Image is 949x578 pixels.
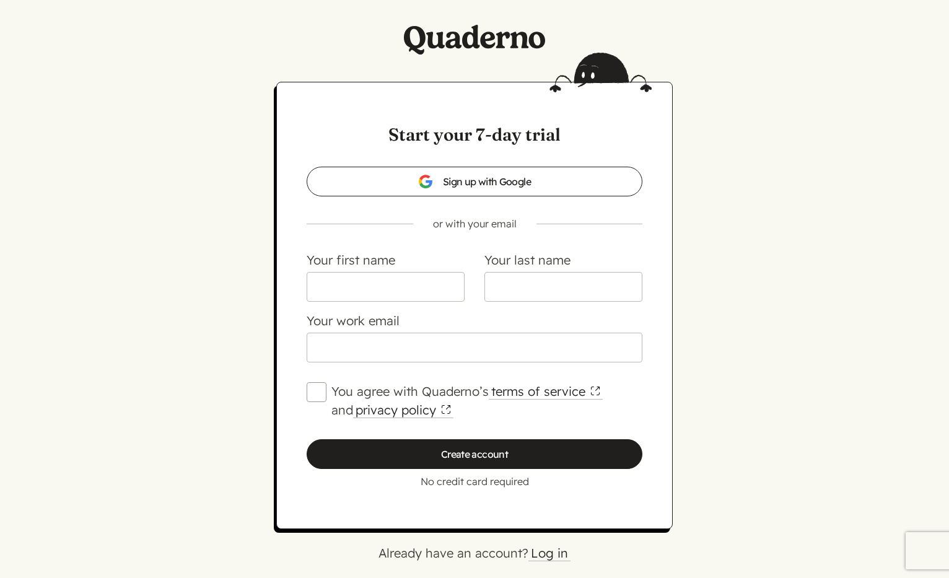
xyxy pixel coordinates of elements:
[307,122,642,147] h1: Start your 7-day trial
[489,383,603,400] a: terms of service
[287,216,662,231] p: or with your email
[418,174,531,189] span: Sign up with Google
[353,402,453,418] a: privacy policy
[331,382,642,419] label: You agree with Quaderno’s and
[528,545,571,561] a: Log in
[307,474,642,489] p: No credit card required
[307,313,400,328] label: Your work email
[307,439,642,469] input: Create account
[484,252,571,268] label: Your last name
[307,252,395,268] label: Your first name
[307,167,642,196] a: Sign up with Google
[53,544,896,563] p: Already have an account?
